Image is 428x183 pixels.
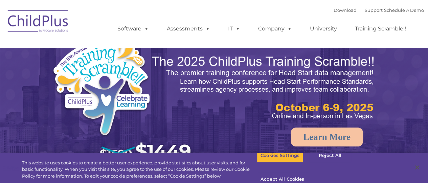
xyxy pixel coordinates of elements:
[4,5,72,39] img: ChildPlus by Procare Solutions
[384,7,424,13] a: Schedule A Demo
[334,7,424,13] font: |
[251,22,299,36] a: Company
[111,22,156,36] a: Software
[22,160,257,180] div: This website uses cookies to create a better user experience, provide statistics about user visit...
[257,148,303,163] button: Cookies Settings
[160,22,217,36] a: Assessments
[221,22,247,36] a: IT
[365,7,383,13] a: Support
[303,22,344,36] a: University
[291,128,363,146] a: Learn More
[309,148,351,163] button: Reject All
[348,22,413,36] a: Training Scramble!!
[334,7,357,13] a: Download
[94,45,115,50] span: Last name
[94,72,123,77] span: Phone number
[410,160,425,175] button: Close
